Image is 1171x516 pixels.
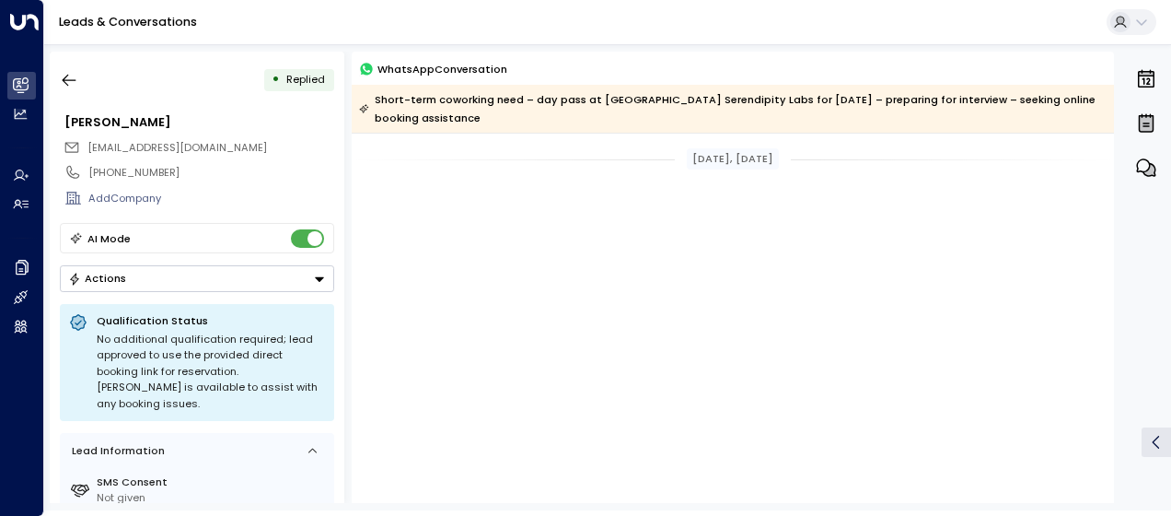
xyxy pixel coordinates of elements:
div: [DATE], [DATE] [687,148,780,170]
div: Lead Information [66,443,165,459]
span: Replied [286,72,325,87]
div: Actions [68,272,126,285]
div: • [272,66,280,93]
div: [PHONE_NUMBER] [88,165,333,181]
span: [EMAIL_ADDRESS][DOMAIN_NAME] [87,140,267,155]
label: SMS Consent [97,475,328,490]
div: [PERSON_NAME] [64,113,333,131]
p: Qualification Status [97,313,325,328]
span: ryanheathcote25@gmail.com [87,140,267,156]
span: WhatsApp Conversation [377,61,507,77]
div: Not given [97,490,328,506]
div: Button group with a nested menu [60,265,334,292]
div: No additional qualification required; lead approved to use the provided direct booking link for r... [97,332,325,413]
div: Short-term coworking need – day pass at [GEOGRAPHIC_DATA] Serendipity Labs for [DATE] – preparing... [359,90,1105,127]
a: Leads & Conversations [59,14,197,29]
div: AddCompany [88,191,333,206]
div: AI Mode [87,229,131,248]
button: Actions [60,265,334,292]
